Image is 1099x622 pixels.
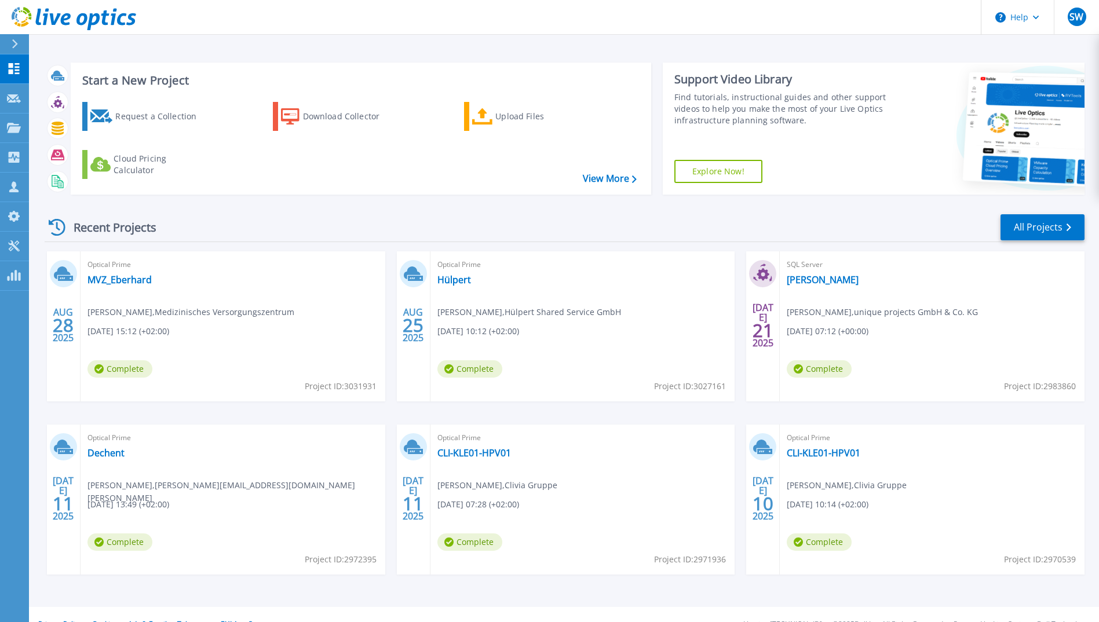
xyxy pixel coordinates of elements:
[45,213,172,242] div: Recent Projects
[787,533,852,551] span: Complete
[437,533,502,551] span: Complete
[87,533,152,551] span: Complete
[114,153,206,176] div: Cloud Pricing Calculator
[115,105,208,128] div: Request a Collection
[87,479,385,504] span: [PERSON_NAME] , [PERSON_NAME][EMAIL_ADDRESS][DOMAIN_NAME][PERSON_NAME]
[402,477,424,519] div: [DATE] 2025
[87,258,378,271] span: Optical Prime
[82,102,211,131] a: Request a Collection
[752,477,774,519] div: [DATE] 2025
[787,325,868,338] span: [DATE] 07:12 (+00:00)
[437,498,519,511] span: [DATE] 07:28 (+02:00)
[52,304,74,346] div: AUG 2025
[303,105,396,128] div: Download Collector
[87,431,378,444] span: Optical Prime
[87,274,152,286] a: MVZ_Eberhard
[753,325,773,335] span: 21
[437,479,557,492] span: [PERSON_NAME] , Clivia Gruppe
[305,553,377,566] span: Project ID: 2972395
[787,274,859,286] a: [PERSON_NAME]
[583,173,637,184] a: View More
[53,499,74,508] span: 11
[53,320,74,330] span: 28
[437,431,728,444] span: Optical Prime
[787,498,868,511] span: [DATE] 10:14 (+02:00)
[87,360,152,378] span: Complete
[437,325,519,338] span: [DATE] 10:12 (+02:00)
[87,447,125,459] a: Dechent
[437,360,502,378] span: Complete
[787,306,978,319] span: [PERSON_NAME] , unique projects GmbH & Co. KG
[273,102,402,131] a: Download Collector
[787,360,852,378] span: Complete
[787,431,1078,444] span: Optical Prime
[1069,12,1083,21] span: SW
[87,325,169,338] span: [DATE] 15:12 (+02:00)
[87,498,169,511] span: [DATE] 13:49 (+02:00)
[437,306,621,319] span: [PERSON_NAME] , Hülpert Shared Service GmbH
[753,499,773,508] span: 10
[787,258,1078,271] span: SQL Server
[82,74,636,87] h3: Start a New Project
[654,380,726,393] span: Project ID: 3027161
[437,274,471,286] a: Hülpert
[752,304,774,346] div: [DATE] 2025
[464,102,593,131] a: Upload Files
[1004,553,1076,566] span: Project ID: 2970539
[787,479,907,492] span: [PERSON_NAME] , Clivia Gruppe
[87,306,294,319] span: [PERSON_NAME] , Medizinisches Versorgungszentrum
[1001,214,1085,240] a: All Projects
[403,499,423,508] span: 11
[402,304,424,346] div: AUG 2025
[52,477,74,519] div: [DATE] 2025
[403,320,423,330] span: 25
[674,160,762,183] a: Explore Now!
[305,380,377,393] span: Project ID: 3031931
[674,92,889,126] div: Find tutorials, instructional guides and other support videos to help you make the most of your L...
[654,553,726,566] span: Project ID: 2971936
[437,447,511,459] a: CLI-KLE01-HPV01
[787,447,860,459] a: CLI-KLE01-HPV01
[1004,380,1076,393] span: Project ID: 2983860
[82,150,211,179] a: Cloud Pricing Calculator
[674,72,889,87] div: Support Video Library
[437,258,728,271] span: Optical Prime
[495,105,588,128] div: Upload Files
